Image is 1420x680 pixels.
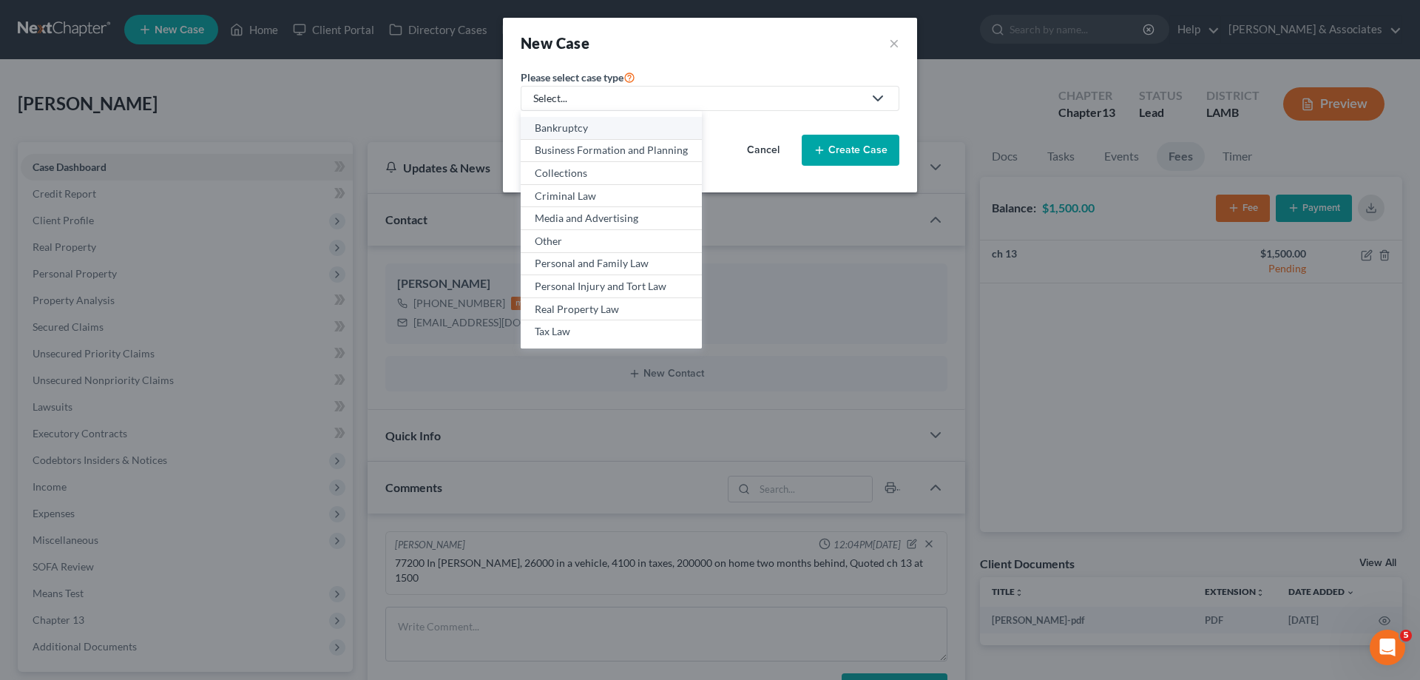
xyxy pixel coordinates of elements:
button: × [889,33,899,53]
a: Criminal Law [521,185,702,208]
a: Business Formation and Planning [521,140,702,163]
div: Personal and Family Law [535,256,688,271]
div: Collections [535,166,688,181]
a: Personal Injury and Tort Law [521,275,702,298]
div: Criminal Law [535,189,688,203]
button: Cancel [731,135,796,165]
div: Bankruptcy [535,121,688,135]
a: Other [521,230,702,253]
a: Media and Advertising [521,207,702,230]
div: Media and Advertising [535,211,688,226]
button: Create Case [802,135,899,166]
span: Please select case type [521,71,623,84]
a: Personal and Family Law [521,253,702,276]
div: Tax Law [535,324,688,339]
span: 5 [1400,630,1412,642]
a: Collections [521,162,702,185]
div: Select... [533,91,863,106]
a: Bankruptcy [521,117,702,140]
div: Real Property Law [535,302,688,317]
div: Personal Injury and Tort Law [535,279,688,294]
iframe: Intercom live chat [1370,630,1405,665]
a: Real Property Law [521,298,702,321]
strong: New Case [521,34,589,52]
a: Tax Law [521,320,702,343]
div: Business Formation and Planning [535,143,688,158]
div: Other [535,234,688,249]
